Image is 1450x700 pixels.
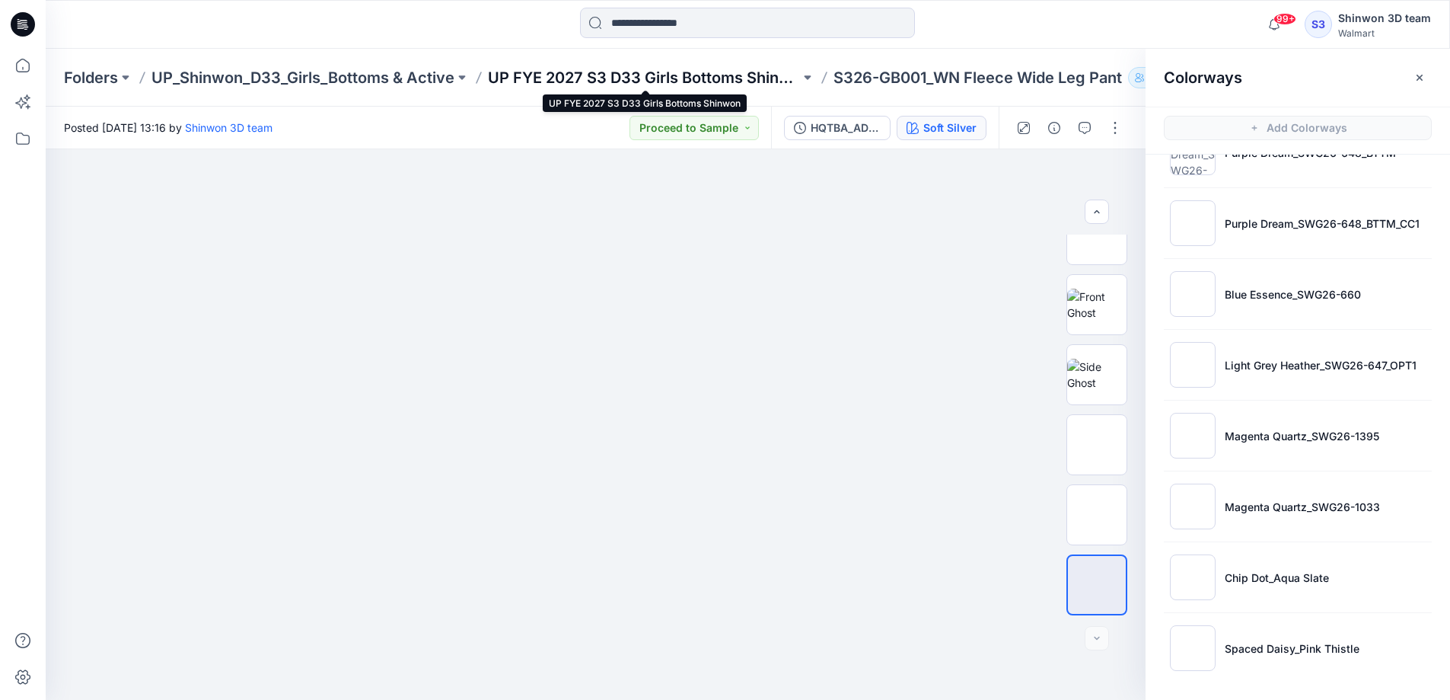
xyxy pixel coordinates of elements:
p: Magenta Quartz_SWG26-1395 [1225,428,1379,444]
span: Posted [DATE] 13:16 by [64,120,272,136]
h2: Colorways [1164,69,1242,87]
img: Purple Dream_SWG26-648_BTTM_CC1 [1170,200,1216,246]
img: Spaced Daisy_Pink Thistle [1170,625,1216,671]
button: HQTBA_ADM_WN Fleece Wide Leg Pant [784,116,891,140]
button: Soft Silver [897,116,986,140]
p: S326-GB001_WN Fleece Wide Leg Pant [833,67,1122,88]
a: Shinwon 3D team [185,121,272,134]
p: Magenta Quartz_SWG26-1033 [1225,499,1380,515]
img: Light Grey Heather_SWG26-647_OPT1 [1170,342,1216,388]
div: Shinwon 3D team [1338,9,1431,27]
div: Soft Silver [923,120,977,136]
a: Folders [64,67,118,88]
div: Walmart [1338,27,1431,39]
span: 99+ [1273,13,1296,25]
img: Magenta Quartz_SWG26-1395 [1170,413,1216,459]
button: Details [1042,116,1066,140]
p: Blue Essence_SWG26-660 [1225,286,1361,302]
img: Side Ghost [1067,359,1127,391]
p: Chip Dot_Aqua Slate [1225,570,1329,586]
div: S3 [1305,11,1332,38]
p: Light Grey Heather_SWG26-647_OPT1 [1225,357,1417,373]
img: Chip Dot_Aqua Slate [1170,555,1216,600]
img: Front Ghost [1067,289,1127,321]
img: Magenta Quartz_SWG26-1033 [1170,484,1216,529]
p: Purple Dream_SWG26-648_BTTM_CC1 [1225,216,1420,232]
a: UP_Shinwon_D33_Girls_Bottoms & Active [151,67,454,88]
a: UP FYE 2027 S3 D33 Girls Bottoms Shinwon [488,67,800,88]
button: 52 [1128,67,1177,88]
div: HQTBA_ADM_WN Fleece Wide Leg Pant [811,120,881,136]
p: Spaced Daisy_Pink Thistle [1225,641,1359,657]
img: Blue Essence_SWG26-660 [1170,271,1216,317]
